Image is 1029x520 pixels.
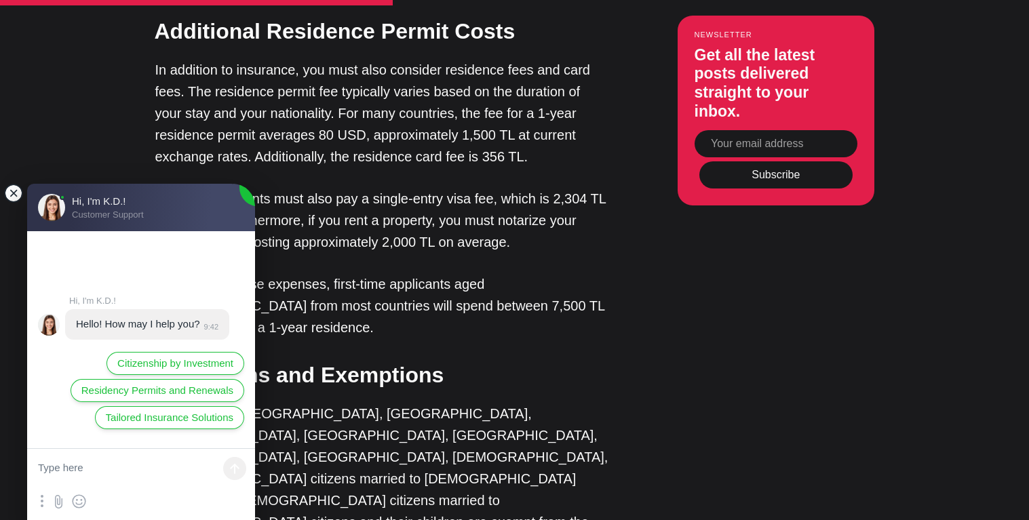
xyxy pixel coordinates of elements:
[155,16,609,47] h3: Additional Residence Permit Costs
[695,31,857,39] small: Newsletter
[155,59,610,167] p: In addition to insurance, you must also consider residence fees and card fees. The residence perm...
[81,383,233,398] span: Residency Permits and Renewals
[155,273,610,338] p: Considering these expenses, first-time applicants aged [DEMOGRAPHIC_DATA] from most countries wil...
[231,58,275,71] span: Ikamet
[695,46,857,121] h3: Get all the latest posts delivered straight to your inbox.
[65,309,229,340] jdiv: 24.09.25 9:42:26
[155,360,609,391] h3: Exceptions and Exemptions
[151,27,351,52] h1: Start the conversation
[695,130,857,157] input: Your email address
[106,410,233,425] span: Tailored Insurance Solutions
[22,57,480,74] p: Become a member of to start commenting.
[155,188,610,253] p: First-time residents must also pay a single-entry visa fee, which is 2,304 TL as of 2023. Further...
[206,93,296,122] button: Sign up now
[200,323,218,331] jdiv: 9:42
[284,131,321,145] button: Sign in
[181,130,281,146] span: Already a member?
[117,356,233,371] span: Citizenship by Investment
[38,314,60,336] jdiv: Hi, I'm K.D.!
[699,161,853,188] button: Subscribe
[69,296,235,306] jdiv: Hi, I'm K.D.!
[76,318,200,329] jdiv: Hello! How may I help you?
